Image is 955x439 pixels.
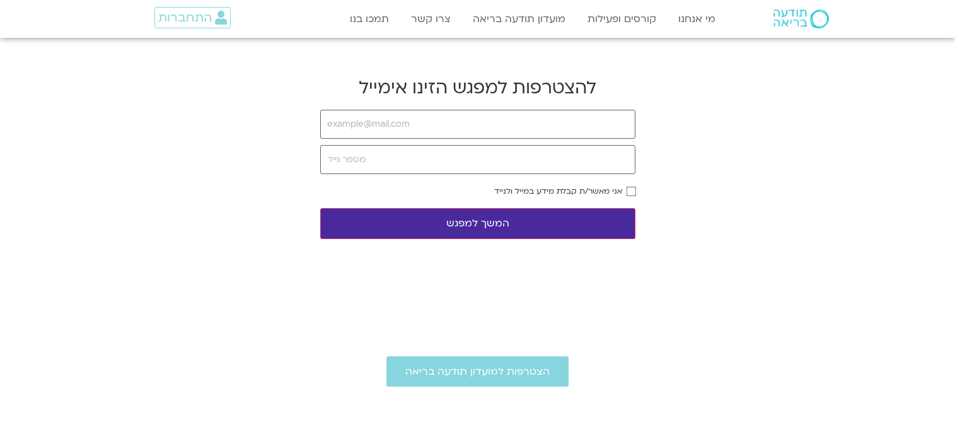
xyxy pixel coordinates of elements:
[672,7,722,31] a: מי אנחנו
[320,145,635,174] input: מספר נייד
[494,187,622,196] label: אני מאשר/ת קבלת מידע במייל ולנייד
[386,356,569,387] a: הצטרפות למועדון תודעה בריאה
[320,110,635,139] input: example@mail.com
[773,9,829,28] img: תודעה בריאה
[405,7,457,31] a: צרו קשר
[320,208,635,239] button: המשך למפגש
[320,76,635,100] h2: להצטרפות למפגש הזינו אימייל
[405,366,550,377] span: הצטרפות למועדון תודעה בריאה
[154,7,231,28] a: התחברות
[344,7,395,31] a: תמכו בנו
[466,7,572,31] a: מועדון תודעה בריאה
[581,7,663,31] a: קורסים ופעילות
[158,11,212,25] span: התחברות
